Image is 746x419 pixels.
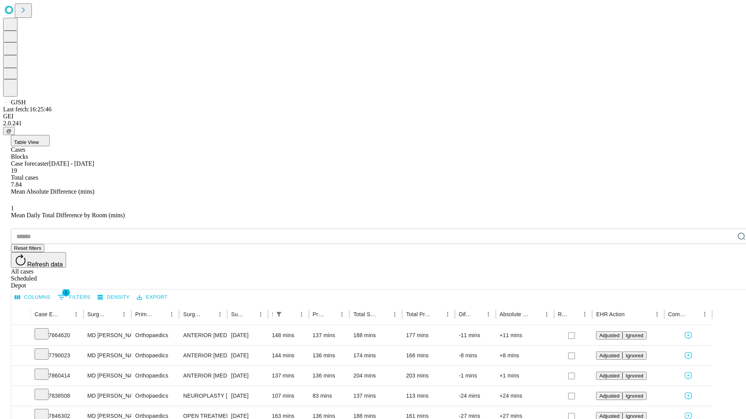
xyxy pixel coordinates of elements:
[459,366,492,386] div: -1 mins
[183,346,223,365] div: ANTERIOR [MEDICAL_DATA] TOTAL HIP
[135,386,175,406] div: Orthopaedics
[35,311,59,317] div: Case Epic Id
[11,160,49,167] span: Case forecaster
[87,386,127,406] div: MD [PERSON_NAME] [PERSON_NAME]
[285,309,296,320] button: Sort
[313,386,346,406] div: 83 mins
[15,390,27,403] button: Expand
[406,326,451,345] div: 177 mins
[11,244,44,252] button: Reset filters
[500,311,530,317] div: Absolute Difference
[231,386,264,406] div: [DATE]
[272,311,273,317] div: Scheduled In Room Duration
[483,309,494,320] button: Menu
[11,188,94,195] span: Mean Absolute Difference (mins)
[60,309,71,320] button: Sort
[3,120,743,127] div: 2.0.241
[274,309,284,320] button: Show filters
[530,309,541,320] button: Sort
[500,366,550,386] div: +1 mins
[135,366,175,386] div: Orthopaedics
[274,309,284,320] div: 1 active filter
[596,331,622,339] button: Adjusted
[558,311,568,317] div: Resolved in EHR
[27,261,63,268] span: Refresh data
[472,309,483,320] button: Sort
[231,346,264,365] div: [DATE]
[599,353,619,358] span: Adjusted
[135,346,175,365] div: Orthopaedics
[155,309,166,320] button: Sort
[599,373,619,379] span: Adjusted
[500,346,550,365] div: +8 mins
[3,127,15,135] button: @
[459,346,492,365] div: -8 mins
[353,346,398,365] div: 174 mins
[135,311,155,317] div: Primary Service
[326,309,336,320] button: Sort
[296,309,307,320] button: Menu
[231,311,244,317] div: Surgery Date
[313,326,346,345] div: 137 mins
[353,386,398,406] div: 137 mins
[11,181,22,188] span: 7.84
[14,139,39,145] span: Table View
[599,413,619,419] span: Adjusted
[183,386,223,406] div: NEUROPLASTY [MEDICAL_DATA] AT [GEOGRAPHIC_DATA]
[378,309,389,320] button: Sort
[313,346,346,365] div: 136 mins
[15,329,27,343] button: Expand
[183,311,202,317] div: Surgery Name
[14,245,41,251] span: Reset filters
[231,366,264,386] div: [DATE]
[353,366,398,386] div: 204 mins
[6,128,12,134] span: @
[119,309,129,320] button: Menu
[87,366,127,386] div: MD [PERSON_NAME] [PERSON_NAME] Md
[626,413,643,419] span: Ignored
[626,373,643,379] span: Ignored
[231,326,264,345] div: [DATE]
[87,311,107,317] div: Surgeon Name
[108,309,119,320] button: Sort
[579,309,590,320] button: Menu
[313,311,325,317] div: Predicted In Room Duration
[500,386,550,406] div: +24 mins
[35,386,80,406] div: 7838508
[596,392,622,400] button: Adjusted
[272,326,305,345] div: 148 mins
[11,167,17,174] span: 19
[668,311,688,317] div: Comments
[62,289,70,296] span: 1
[3,113,743,120] div: GEI
[459,311,471,317] div: Difference
[13,291,52,303] button: Select columns
[406,346,451,365] div: 166 mins
[459,386,492,406] div: -24 mins
[688,309,699,320] button: Sort
[96,291,132,303] button: Density
[214,309,225,320] button: Menu
[11,135,50,146] button: Table View
[442,309,453,320] button: Menu
[272,366,305,386] div: 137 mins
[652,309,662,320] button: Menu
[353,311,378,317] div: Total Scheduled Duration
[35,346,80,365] div: 7790023
[15,369,27,383] button: Expand
[166,309,177,320] button: Menu
[626,353,643,358] span: Ignored
[541,309,552,320] button: Menu
[56,291,92,303] button: Show filters
[11,99,26,106] span: GJSH
[272,386,305,406] div: 107 mins
[599,332,619,338] span: Adjusted
[11,212,125,218] span: Mean Daily Total Difference by Room (mins)
[622,351,646,360] button: Ignored
[596,351,622,360] button: Adjusted
[500,326,550,345] div: +11 mins
[313,366,346,386] div: 136 mins
[431,309,442,320] button: Sort
[135,326,175,345] div: Orthopaedics
[568,309,579,320] button: Sort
